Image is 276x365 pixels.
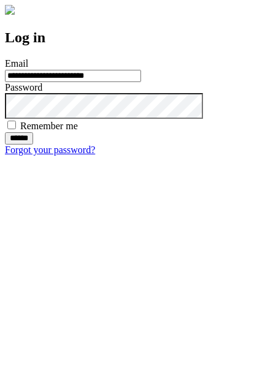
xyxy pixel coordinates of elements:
[5,145,95,155] a: Forgot your password?
[5,5,15,15] img: logo-4e3dc11c47720685a147b03b5a06dd966a58ff35d612b21f08c02c0306f2b779.png
[5,29,271,46] h2: Log in
[5,58,28,69] label: Email
[20,121,78,131] label: Remember me
[5,82,42,92] label: Password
